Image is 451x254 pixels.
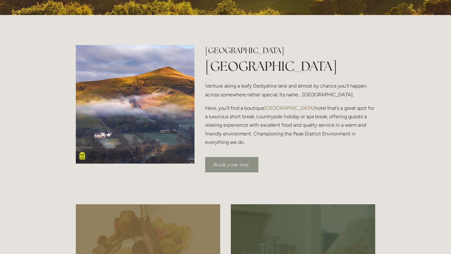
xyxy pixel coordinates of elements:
[205,82,375,99] p: Venture along a leafy Derbyshire lane and almost by chance you'll happen across somewhere rather ...
[205,45,375,56] h2: [GEOGRAPHIC_DATA]
[205,157,258,172] a: Book your stay
[264,105,315,111] a: [GEOGRAPHIC_DATA]
[205,104,375,146] p: Here, you’ll find a boutique hotel that’s a great spot for a luxurious short break, countryside h...
[205,57,375,75] h1: [GEOGRAPHIC_DATA]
